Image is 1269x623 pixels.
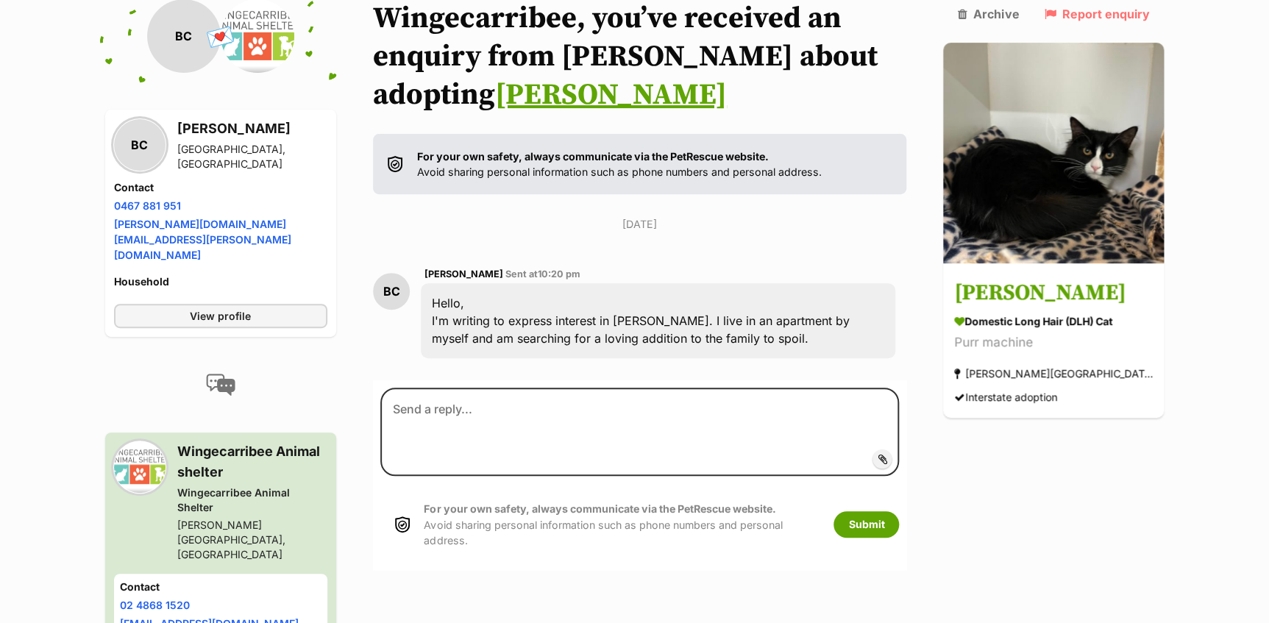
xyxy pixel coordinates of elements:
a: 0467 881 951 [114,199,181,212]
img: Jasmine [943,43,1164,263]
h3: [PERSON_NAME] [954,277,1153,310]
div: [PERSON_NAME][GEOGRAPHIC_DATA], [GEOGRAPHIC_DATA] [177,518,327,562]
strong: For your own safety, always communicate via the PetRescue website. [424,502,775,515]
h4: Contact [114,180,327,195]
h4: Contact [120,580,321,594]
div: [PERSON_NAME][GEOGRAPHIC_DATA], [GEOGRAPHIC_DATA] [954,364,1153,384]
div: BC [114,119,166,171]
a: [PERSON_NAME] Domestic Long Hair (DLH) Cat Purr machine [PERSON_NAME][GEOGRAPHIC_DATA], [GEOGRAPH... [943,266,1164,419]
div: Purr machine [954,333,1153,353]
h4: Household [114,274,327,289]
p: [DATE] [373,216,907,232]
span: [PERSON_NAME] [424,268,503,280]
h3: [PERSON_NAME] [177,118,327,139]
strong: For your own safety, always communicate via the PetRescue website. [417,150,769,163]
div: Hello, I'm writing to express interest in [PERSON_NAME]. I live in an apartment by myself and am ... [421,283,896,358]
div: Domestic Long Hair (DLH) Cat [954,314,1153,330]
span: View profile [190,308,251,324]
a: [PERSON_NAME][DOMAIN_NAME][EMAIL_ADDRESS][PERSON_NAME][DOMAIN_NAME] [114,218,291,261]
span: Sent at [505,268,580,280]
a: 02 4868 1520 [120,599,190,611]
p: Avoid sharing personal information such as phone numbers and personal address. [417,149,822,180]
div: Interstate adoption [954,388,1057,407]
img: Wingecarribee Animal Shelter profile pic [114,441,166,493]
button: Submit [833,511,899,538]
img: conversation-icon-4a6f8262b818ee0b60e3300018af0b2d0b884aa5de6e9bcb8d3d4eeb1a70a7c4.svg [206,374,235,396]
p: Avoid sharing personal information such as phone numbers and personal address. [424,501,819,548]
a: Report enquiry [1045,7,1150,21]
a: [PERSON_NAME] [495,76,727,113]
a: View profile [114,304,327,328]
a: Archive [958,7,1019,21]
span: 💌 [204,21,237,52]
h3: Wingecarribee Animal shelter [177,441,327,483]
div: Wingecarribee Animal Shelter [177,485,327,515]
span: 10:20 pm [538,268,580,280]
div: BC [373,273,410,310]
div: [GEOGRAPHIC_DATA], [GEOGRAPHIC_DATA] [177,142,327,171]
